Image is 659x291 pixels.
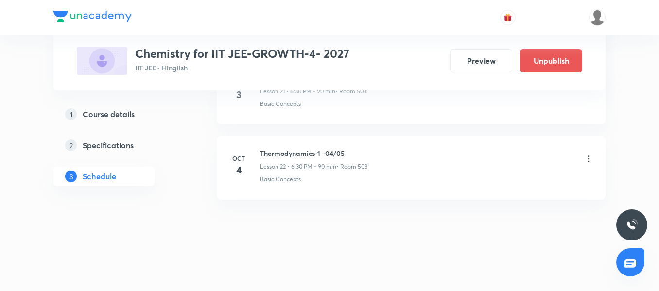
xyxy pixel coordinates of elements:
[229,154,248,163] h6: Oct
[53,11,132,22] img: Company Logo
[229,87,248,102] h4: 3
[77,47,127,75] img: 683E5199-4F01-4964-A979-FE9A6E7CBE45_plus.png
[626,219,638,231] img: ttu
[65,108,77,120] p: 1
[65,171,77,182] p: 3
[520,49,582,72] button: Unpublish
[589,9,606,26] img: Gopal Kumar
[83,171,116,182] h5: Schedule
[335,87,366,96] p: • Room 503
[53,104,186,124] a: 1Course details
[65,139,77,151] p: 2
[450,49,512,72] button: Preview
[83,108,135,120] h5: Course details
[260,175,301,184] p: Basic Concepts
[503,13,512,22] img: avatar
[500,10,516,25] button: avatar
[260,148,367,158] h6: Thermodynamics-1 -04/05
[83,139,134,151] h5: Specifications
[135,47,349,61] h3: Chemistry for IIT JEE-GROWTH-4- 2027
[260,162,336,171] p: Lesson 22 • 6:30 PM • 90 min
[260,100,301,108] p: Basic Concepts
[135,63,349,73] p: IIT JEE • Hinglish
[53,136,186,155] a: 2Specifications
[260,87,335,96] p: Lesson 21 • 6:30 PM • 90 min
[336,162,367,171] p: • Room 503
[229,163,248,177] h4: 4
[53,11,132,25] a: Company Logo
